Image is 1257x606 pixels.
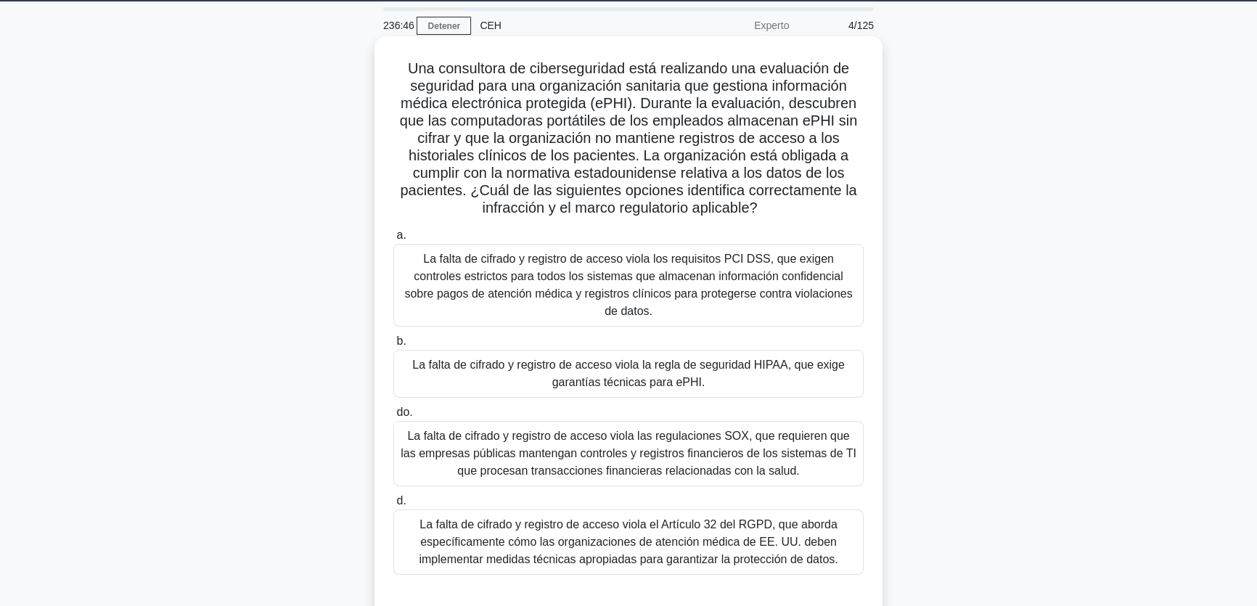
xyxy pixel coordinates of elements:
[383,20,414,31] font: 236:46
[396,406,412,418] font: do.
[427,21,460,31] font: Detener
[417,17,471,35] a: Detener
[396,335,406,347] font: b.
[419,518,838,565] font: La falta de cifrado y registro de acceso viola el Artículo 32 del RGPD, que aborda específicament...
[754,20,789,31] font: Experto
[396,494,406,507] font: d.
[404,253,852,317] font: La falta de cifrado y registro de acceso viola los requisitos PCI DSS, que exigen controles estri...
[412,359,845,388] font: La falta de cifrado y registro de acceso viola la regla de seguridad HIPAA, que exige garantías t...
[396,229,406,241] font: a.
[400,60,857,216] font: Una consultora de ciberseguridad está realizando una evaluación de seguridad para una organizació...
[480,20,501,31] font: CEH
[401,430,856,477] font: La falta de cifrado y registro de acceso viola las regulaciones SOX, que requieren que las empres...
[848,20,874,31] font: 4/125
